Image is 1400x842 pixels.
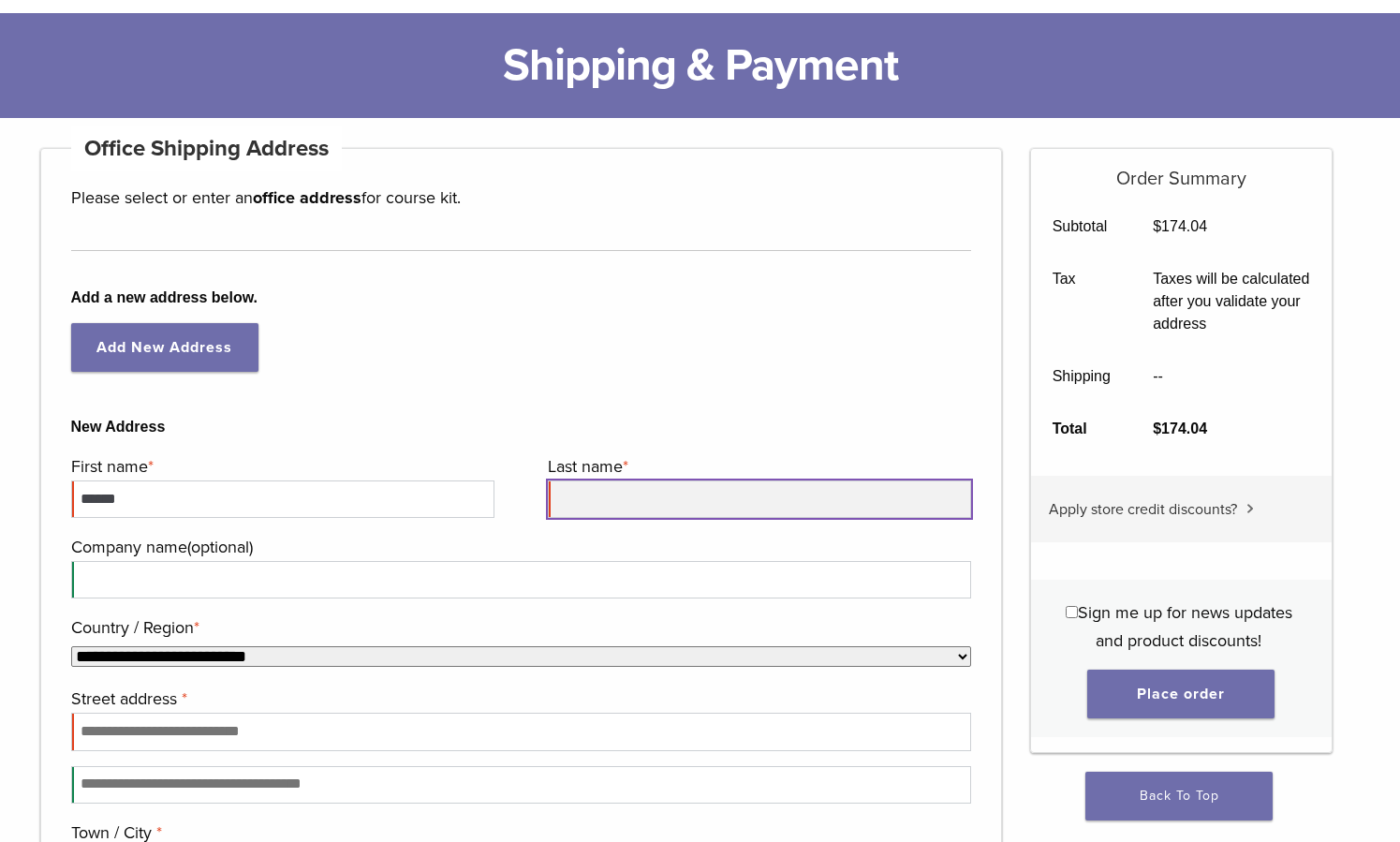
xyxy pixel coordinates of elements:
[71,184,972,212] p: Please select or enter an for course kit.
[1153,218,1161,234] span: $
[1132,253,1332,350] td: Taxes will be calculated after you validate your address
[1153,218,1207,234] bdi: 174.04
[71,126,343,171] h4: Office Shipping Address
[1153,368,1163,384] span: --
[187,537,253,557] span: (optional)
[71,323,258,372] a: Add New Address
[71,685,967,713] label: Street address
[1031,253,1132,350] th: Tax
[71,452,490,480] label: First name
[1031,200,1132,253] th: Subtotal
[1078,602,1292,651] span: Sign me up for news updates and product discounts!
[1153,421,1207,436] bdi: 174.04
[71,613,967,642] label: Country / Region
[1031,350,1132,403] th: Shipping
[71,287,972,309] b: Add a new address below.
[253,187,361,208] strong: office address
[1246,504,1254,513] img: caret.svg
[1085,772,1273,820] a: Back To Top
[71,533,967,561] label: Company name
[1049,500,1237,519] span: Apply store credit discounts?
[1087,670,1275,718] button: Place order
[1066,606,1078,618] input: Sign me up for news updates and product discounts!
[1153,421,1161,436] span: $
[71,416,972,438] b: New Address
[1031,403,1132,455] th: Total
[548,452,966,480] label: Last name
[1031,149,1332,190] h5: Order Summary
